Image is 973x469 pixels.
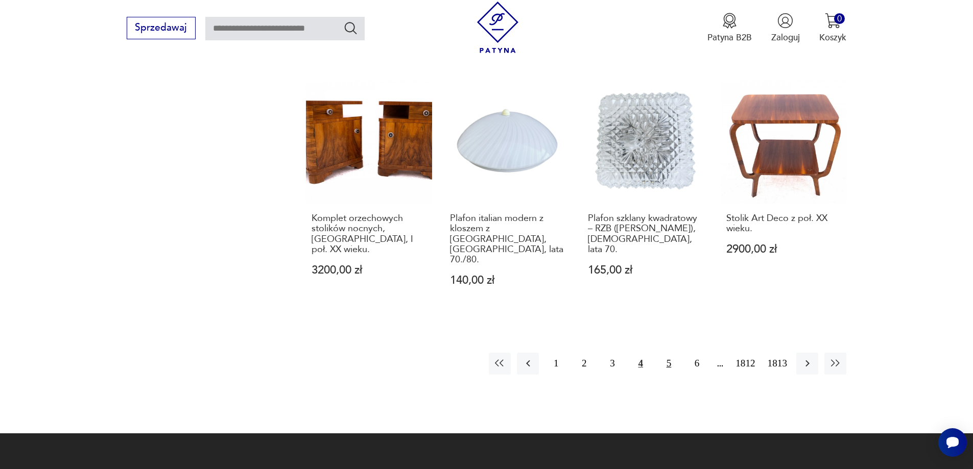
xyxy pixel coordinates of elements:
a: Plafon italian modern z kloszem z plexi, Włochy, lata 70./80.Plafon italian modern z kloszem z [G... [444,78,571,310]
h3: Plafon szklany kwadratowy – RZB ([PERSON_NAME]), [DEMOGRAPHIC_DATA], lata 70. [588,213,703,255]
button: Szukaj [343,20,358,35]
button: Patyna B2B [707,13,752,43]
a: Sprzedawaj [127,24,196,33]
button: 1813 [765,353,790,375]
button: 2 [573,353,595,375]
img: Ikona koszyka [825,13,841,29]
button: Sprzedawaj [127,17,196,39]
button: 3 [601,353,623,375]
button: 4 [630,353,652,375]
iframe: Smartsupp widget button [938,428,967,457]
button: 0Koszyk [819,13,846,43]
button: 1812 [732,353,758,375]
a: Ikona medaluPatyna B2B [707,13,752,43]
p: 3200,00 zł [312,265,426,276]
img: Ikona medalu [722,13,738,29]
button: Zaloguj [771,13,800,43]
a: Plafon szklany kwadratowy – RZB (Rudolf Zimmermann Bamberg), Niemcy, lata 70.Plafon szklany kwadr... [582,78,708,310]
button: 6 [686,353,708,375]
p: Patyna B2B [707,32,752,43]
h3: Komplet orzechowych stolików nocnych, [GEOGRAPHIC_DATA], I poł. XX wieku. [312,213,426,255]
button: 5 [658,353,680,375]
p: Koszyk [819,32,846,43]
a: Komplet orzechowych stolików nocnych, Polska, I poł. XX wieku.Komplet orzechowych stolików nocnyc... [306,78,432,310]
h3: Stolik Art Deco z poł. XX wieku. [726,213,841,234]
a: Stolik Art Deco z poł. XX wieku.Stolik Art Deco z poł. XX wieku.2900,00 zł [721,78,847,310]
div: 0 [834,13,845,24]
img: Patyna - sklep z meblami i dekoracjami vintage [472,2,524,53]
h3: Plafon italian modern z kloszem z [GEOGRAPHIC_DATA], [GEOGRAPHIC_DATA], lata 70./80. [450,213,565,265]
img: Ikonka użytkownika [777,13,793,29]
p: Zaloguj [771,32,800,43]
p: 2900,00 zł [726,244,841,255]
p: 140,00 zł [450,275,565,286]
p: 165,00 zł [588,265,703,276]
button: 1 [545,353,567,375]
